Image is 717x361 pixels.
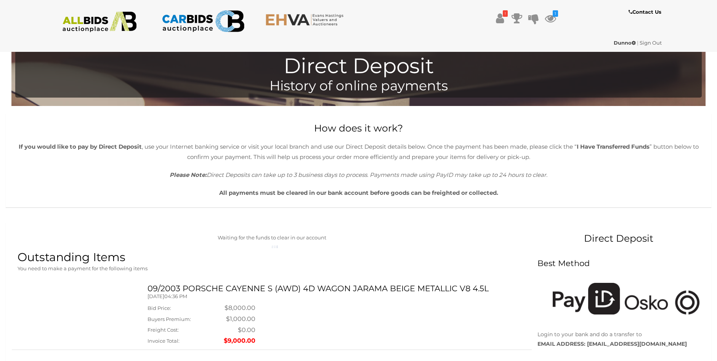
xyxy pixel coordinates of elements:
[272,245,278,249] img: small-loading.gif
[640,40,662,46] a: Sign Out
[537,330,699,349] p: Login to your bank and do a transfer to
[219,189,498,196] b: All payments must be cleared in our bank account before goods can be freighted or collected.
[614,40,636,46] strong: Dunno
[224,325,255,336] td: $0.00
[148,294,526,299] h5: [DATE]
[224,335,255,347] td: $9,000.00
[148,303,224,314] td: Bid Price:
[162,8,244,35] img: CARBIDS.com.au
[18,251,526,263] h1: Outstanding Items
[170,171,547,178] i: Direct Deposits can take up to 3 business days to process. Payments made using PayID may take up ...
[18,233,526,251] div: Waiting for the funds to clear in our account
[19,55,698,78] h1: Direct Deposit
[148,335,224,347] td: Invoice Total:
[629,9,661,15] b: Contact Us
[537,259,699,268] h3: Best Method
[164,293,187,299] span: 04:36 PM
[537,340,585,347] strong: EMAIL ADDRESS:
[265,13,348,26] img: EHVA.com.au
[19,79,698,93] h4: History of online payments
[629,8,663,16] a: Contact Us
[545,11,556,25] a: 1
[8,123,709,134] h2: How does it work?
[494,11,506,25] a: !
[19,143,142,150] b: If you would like to pay by Direct Deposit
[224,314,255,325] td: $1,000.00
[58,11,141,32] img: ALLBIDS.com.au
[170,171,207,178] b: Please Note:
[587,340,687,347] strong: [EMAIL_ADDRESS][DOMAIN_NAME]
[148,314,224,325] td: Buyers Premium:
[224,303,255,314] td: $8,000.00
[15,141,702,162] p: , use your Internet banking service or visit your local branch and use our Direct Deposit details...
[148,325,224,336] td: Freight Cost:
[503,10,508,17] i: !
[148,284,526,293] h3: 09/2003 PORSCHE CAYENNE S (AWD) 4D WAGON JARAMA BEIGE METALLIC V8 4.5L
[577,143,650,150] b: I Have Transferred Funds
[18,264,526,273] p: You need to make a payment for the following items
[537,233,699,244] h2: Direct Deposit
[545,275,707,322] img: Pay using PayID or Osko
[614,40,637,46] a: Dunno
[637,40,638,46] span: |
[553,10,558,17] i: 1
